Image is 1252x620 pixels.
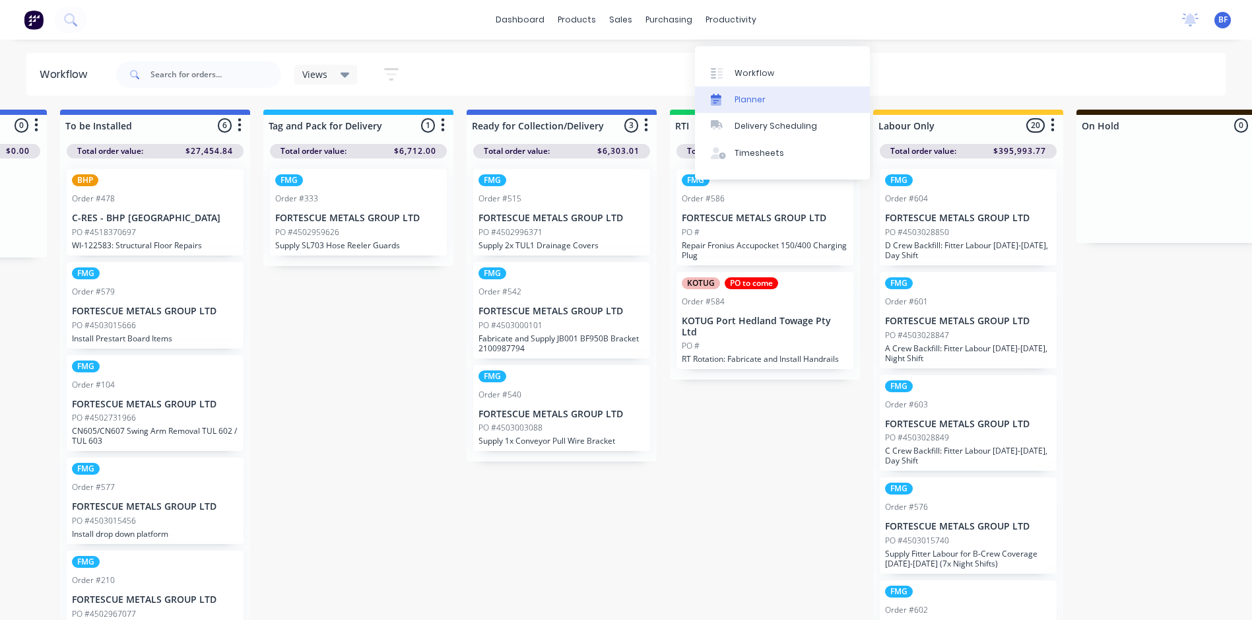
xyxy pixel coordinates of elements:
[682,174,709,186] div: FMG
[77,145,143,157] span: Total order value:
[270,169,447,256] div: FMGOrder #333FORTESCUE METALS GROUP LTDPO #4502959626Supply SL703 Hose Reeler Guards
[478,370,506,382] div: FMG
[478,267,506,279] div: FMG
[24,10,44,30] img: Factory
[72,501,238,512] p: FORTESCUE METALS GROUP LTD
[687,145,753,157] span: Total order value:
[478,389,521,401] div: Order #540
[695,59,870,86] a: Workflow
[885,432,949,444] p: PO #4503028849
[473,262,650,359] div: FMGOrder #542FORTESCUE METALS GROUP LTDPO #4503000101Fabricate and Supply JB001 BF950B Bracket 21...
[72,379,115,391] div: Order #104
[72,267,100,279] div: FMG
[639,10,699,30] div: purchasing
[880,272,1057,368] div: FMGOrder #601FORTESCUE METALS GROUP LTDPO #4503028847A Crew Backfill: Fitter Labour [DATE]-[DATE]...
[682,213,848,224] p: FORTESCUE METALS GROUP LTD
[275,213,442,224] p: FORTESCUE METALS GROUP LTD
[6,145,30,157] span: $0.00
[735,147,784,159] div: Timesheets
[682,340,700,352] p: PO #
[880,477,1057,574] div: FMGOrder #576FORTESCUE METALS GROUP LTDPO #4503015740Supply Fitter Labour for B-Crew Coverage [DA...
[885,226,949,238] p: PO #4503028850
[185,145,233,157] span: $27,454.84
[885,604,928,616] div: Order #602
[885,521,1051,532] p: FORTESCUE METALS GROUP LTD
[72,193,115,205] div: Order #478
[489,10,551,30] a: dashboard
[478,320,543,331] p: PO #4503000101
[885,213,1051,224] p: FORTESCUE METALS GROUP LTD
[885,535,949,547] p: PO #4503015740
[275,174,303,186] div: FMG
[67,355,244,452] div: FMGOrder #104FORTESCUE METALS GROUP LTDPO #4502731966CN605/CN607 Swing Arm Removal TUL 602 / TUL 603
[885,586,913,598] div: FMG
[682,193,725,205] div: Order #586
[484,145,550,157] span: Total order value:
[885,501,928,513] div: Order #576
[885,419,1051,430] p: FORTESCUE METALS GROUP LTD
[993,145,1046,157] span: $395,993.77
[72,481,115,493] div: Order #577
[1218,14,1228,26] span: BF
[682,354,848,364] p: RT Rotation: Fabricate and Install Handrails
[72,463,100,475] div: FMG
[603,10,639,30] div: sales
[890,145,956,157] span: Total order value:
[72,240,238,250] p: WI-122583: Structural Floor Repairs
[725,277,778,289] div: PO to come
[150,61,281,88] input: Search for orders...
[72,306,238,317] p: FORTESCUE METALS GROUP LTD
[72,361,100,372] div: FMG
[682,240,848,260] p: Repair Fronius Accupocket 150/400 Charging Plug
[72,286,115,298] div: Order #579
[478,436,645,446] p: Supply 1x Conveyor Pull Wire Bracket
[67,262,244,349] div: FMGOrder #579FORTESCUE METALS GROUP LTDPO #4503015666Install Prestart Board Items
[478,333,645,353] p: Fabricate and Supply JB001 BF950B Bracket 2100987794
[885,483,913,495] div: FMG
[275,226,339,238] p: PO #4502959626
[478,193,521,205] div: Order #515
[473,169,650,256] div: FMGOrder #515FORTESCUE METALS GROUP LTDPO #4502996371Supply 2x TUL1 Drainage Covers
[478,422,543,434] p: PO #4503003088
[275,240,442,250] p: Supply SL703 Hose Reeler Guards
[885,240,1051,260] p: D Crew Backfill: Fitter Labour [DATE]-[DATE], Day Shift
[67,458,244,544] div: FMGOrder #577FORTESCUE METALS GROUP LTDPO #4503015456Install drop down platform
[478,286,521,298] div: Order #542
[72,608,136,620] p: PO #4502967077
[72,213,238,224] p: C-RES - BHP [GEOGRAPHIC_DATA]
[735,94,766,106] div: Planner
[880,375,1057,471] div: FMGOrder #603FORTESCUE METALS GROUP LTDPO #4503028849C Crew Backfill: Fitter Labour [DATE]-[DATE]...
[885,329,949,341] p: PO #4503028847
[885,174,913,186] div: FMG
[394,145,436,157] span: $6,712.00
[885,549,1051,568] p: Supply Fitter Labour for B-Crew Coverage [DATE]-[DATE] (7x Night Shifts)
[72,333,238,343] p: Install Prestart Board Items
[676,169,853,265] div: FMGOrder #586FORTESCUE METALS GROUP LTDPO #Repair Fronius Accupocket 150/400 Charging Plug
[72,426,238,446] p: CN605/CN607 Swing Arm Removal TUL 602 / TUL 603
[72,226,136,238] p: PO #4518370697
[695,86,870,113] a: Planner
[478,213,645,224] p: FORTESCUE METALS GROUP LTD
[478,306,645,317] p: FORTESCUE METALS GROUP LTD
[885,277,913,289] div: FMG
[72,515,136,527] p: PO #4503015456
[478,240,645,250] p: Supply 2x TUL1 Drainage Covers
[478,174,506,186] div: FMG
[885,399,928,411] div: Order #603
[682,316,848,338] p: KOTUG Port Hedland Towage Pty Ltd
[699,10,763,30] div: productivity
[735,67,774,79] div: Workflow
[695,140,870,166] a: Timesheets
[72,174,98,186] div: BHP
[72,412,136,424] p: PO #4502731966
[885,343,1051,363] p: A Crew Backfill: Fitter Labour [DATE]-[DATE], Night Shift
[885,316,1051,327] p: FORTESCUE METALS GROUP LTD
[676,272,853,370] div: KOTUGPO to comeOrder #584KOTUG Port Hedland Towage Pty LtdPO #RT Rotation: Fabricate and Install ...
[885,296,928,308] div: Order #601
[72,320,136,331] p: PO #4503015666
[682,296,725,308] div: Order #584
[72,574,115,586] div: Order #210
[67,169,244,256] div: BHPOrder #478C-RES - BHP [GEOGRAPHIC_DATA]PO #4518370697WI-122583: Structural Floor Repairs
[695,113,870,139] a: Delivery Scheduling
[302,67,327,81] span: Views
